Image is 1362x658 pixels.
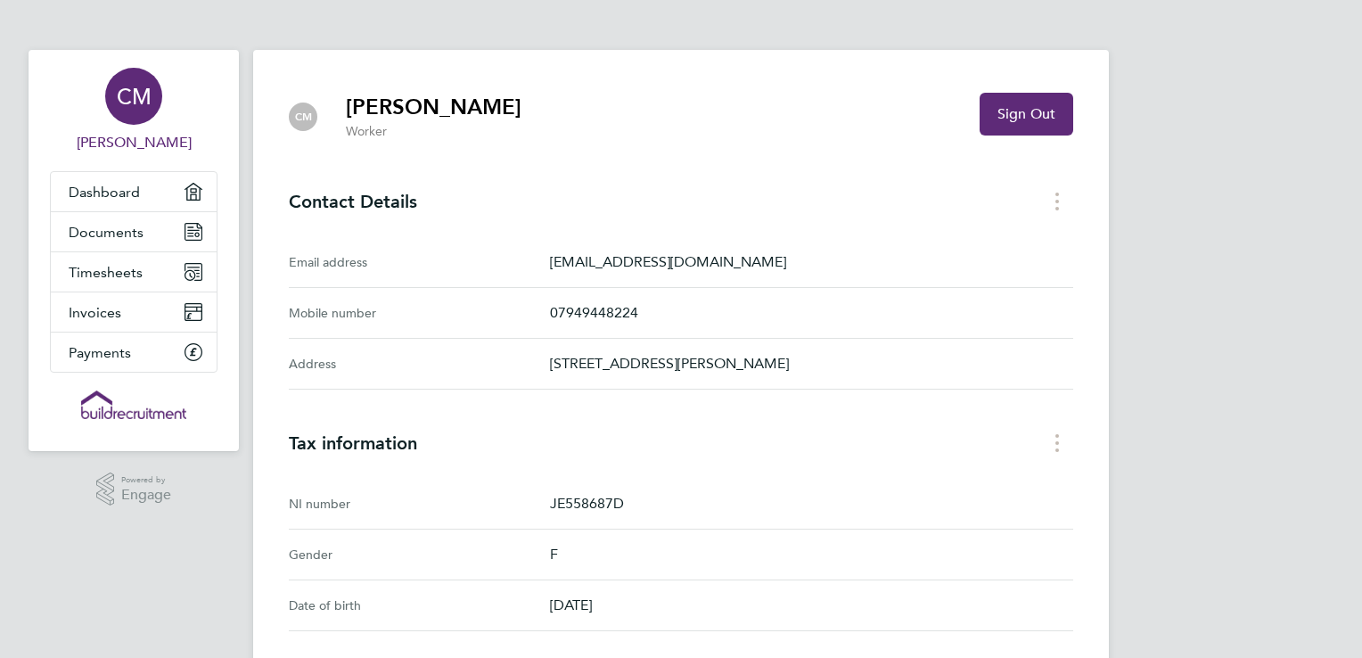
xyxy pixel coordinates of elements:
nav: Main navigation [29,50,239,451]
button: Tax information menu [1041,429,1073,456]
div: Address [289,353,550,374]
span: Invoices [69,304,121,321]
span: CM [295,111,312,123]
a: Powered byEngage [96,473,172,506]
button: Contact Details menu [1041,187,1073,215]
p: [STREET_ADDRESS][PERSON_NAME] [550,353,1073,374]
p: 07949448224 [550,302,1073,324]
h3: Contact Details [289,191,1073,212]
p: [DATE] [550,595,1073,616]
a: CM[PERSON_NAME] [50,68,217,153]
span: Engage [121,488,171,503]
span: Documents [69,224,144,241]
p: F [550,544,1073,565]
h3: Tax information [289,432,1073,454]
h2: [PERSON_NAME] [346,93,521,121]
a: Dashboard [51,172,217,211]
div: NI number [289,493,550,514]
a: Payments [51,333,217,372]
div: Chevonne Mccann [289,103,317,131]
span: CM [117,85,152,108]
div: Email address [289,251,550,273]
span: Powered by [121,473,171,488]
button: Sign Out [980,93,1073,136]
a: Invoices [51,292,217,332]
p: [EMAIL_ADDRESS][DOMAIN_NAME] [550,251,1073,273]
div: Gender [289,544,550,565]
a: Go to home page [50,391,217,419]
a: Documents [51,212,217,251]
a: Timesheets [51,252,217,292]
div: Mobile number [289,302,550,324]
span: Payments [69,344,131,361]
p: JE558687D [550,493,1073,514]
span: Timesheets [69,264,143,281]
span: Chevonne Mccann [50,132,217,153]
span: Sign Out [997,105,1055,123]
img: buildrec-logo-retina.png [81,391,186,419]
div: Date of birth [289,595,550,616]
span: Dashboard [69,184,140,201]
p: Worker [346,123,521,141]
